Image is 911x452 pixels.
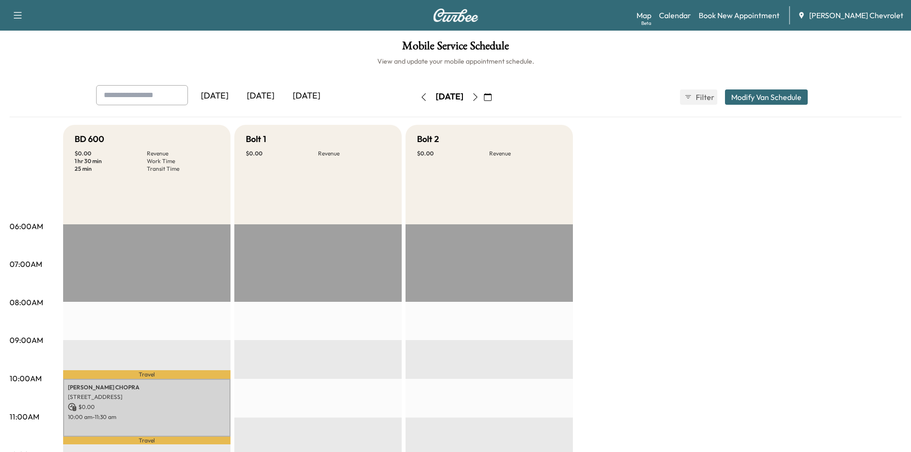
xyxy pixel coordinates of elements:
[68,403,226,411] p: $ 0.00
[147,165,219,173] p: Transit Time
[246,150,318,157] p: $ 0.00
[192,85,238,107] div: [DATE]
[75,132,104,146] h5: BD 600
[147,150,219,157] p: Revenue
[10,373,42,384] p: 10:00AM
[489,150,561,157] p: Revenue
[725,89,808,105] button: Modify Van Schedule
[10,258,42,270] p: 07:00AM
[238,85,284,107] div: [DATE]
[318,150,390,157] p: Revenue
[433,9,479,22] img: Curbee Logo
[696,91,713,103] span: Filter
[10,220,43,232] p: 06:00AM
[10,411,39,422] p: 11:00AM
[63,437,230,444] p: Travel
[10,334,43,346] p: 09:00AM
[68,393,226,401] p: [STREET_ADDRESS]
[68,413,226,421] p: 10:00 am - 11:30 am
[75,157,147,165] p: 1 hr 30 min
[680,89,717,105] button: Filter
[659,10,691,21] a: Calendar
[147,157,219,165] p: Work Time
[10,40,901,56] h1: Mobile Service Schedule
[436,91,463,103] div: [DATE]
[641,20,651,27] div: Beta
[10,56,901,66] h6: View and update your mobile appointment schedule.
[417,132,439,146] h5: Bolt 2
[75,150,147,157] p: $ 0.00
[637,10,651,21] a: MapBeta
[699,10,779,21] a: Book New Appointment
[284,85,329,107] div: [DATE]
[246,132,266,146] h5: Bolt 1
[809,10,903,21] span: [PERSON_NAME] Chevrolet
[68,384,226,391] p: [PERSON_NAME] CHOPRA
[75,165,147,173] p: 25 min
[63,370,230,378] p: Travel
[417,150,489,157] p: $ 0.00
[10,297,43,308] p: 08:00AM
